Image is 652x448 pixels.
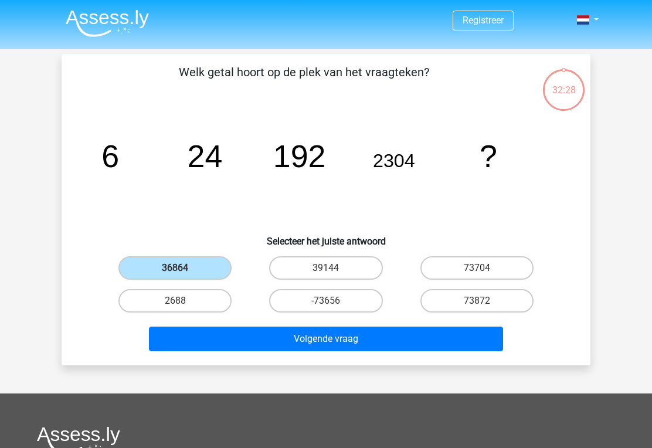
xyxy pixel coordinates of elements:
tspan: 2304 [373,150,415,171]
label: 39144 [269,256,382,280]
a: Registreer [463,15,504,26]
img: Assessly [66,9,149,37]
h6: Selecteer het juiste antwoord [80,226,572,247]
tspan: 6 [101,138,119,174]
tspan: 192 [273,138,326,174]
button: Volgende vraag [149,327,504,351]
p: Welk getal hoort op de plek van het vraagteken? [80,63,528,99]
label: 36864 [118,256,232,280]
div: 32:28 [542,68,586,97]
label: 73704 [420,256,534,280]
label: 2688 [118,289,232,313]
label: 73872 [420,289,534,313]
label: -73656 [269,289,382,313]
tspan: ? [480,138,497,174]
tspan: 24 [188,138,223,174]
